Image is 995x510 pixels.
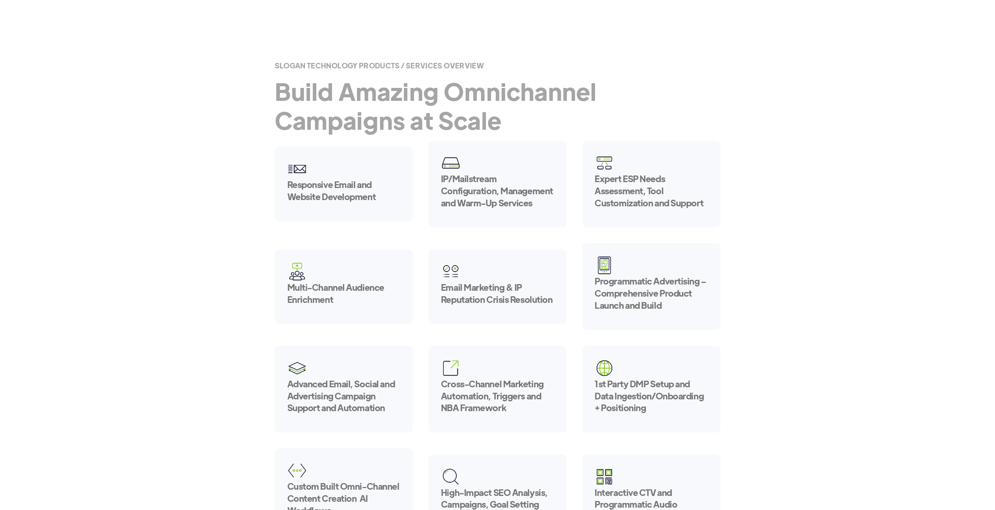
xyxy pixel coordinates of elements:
[441,281,554,306] h5: Email Marketing & IP Reputation Crisis Resolution
[275,77,721,134] h1: Build Amazing Omnichannel Campaigns at Scale
[441,378,554,414] h5: Cross-Channel Marketing Automation, Triggers and NBA Framework
[287,179,400,203] h5: Responsive Email and Website Development
[595,378,708,414] h5: 1st Party DMP Setup and Data Ingestion/Onboarding + Positioning
[287,378,400,414] h5: Advanced Email, Social and Advertising Campaign Support and Automation
[595,275,708,311] h5: Programmatic Advertising – Comprehensive Product Launch and Build
[595,173,708,209] h5: Expert ESP Needs Assessment, Tool Customization and Support
[441,173,554,209] h5: IP/Mailstream Configuration, Management and Warm-Up Services
[287,281,400,306] h5: Multi-Channel Audience Enrichment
